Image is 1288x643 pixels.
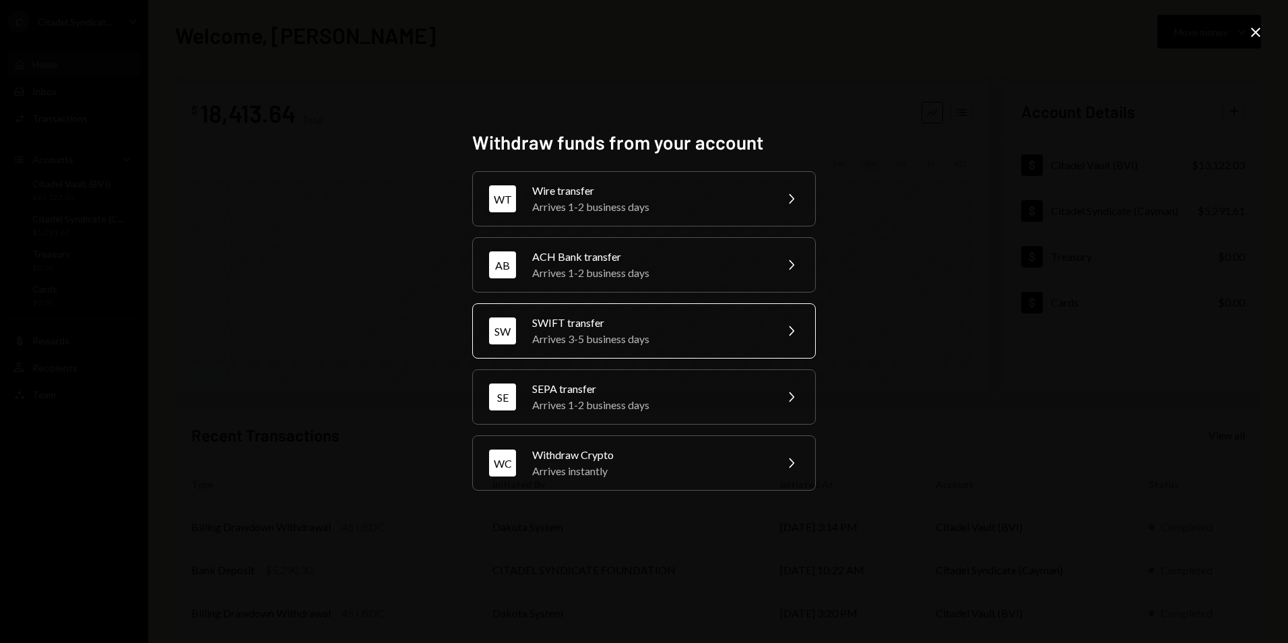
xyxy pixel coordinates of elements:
[532,265,767,281] div: Arrives 1-2 business days
[489,185,516,212] div: WT
[532,315,767,331] div: SWIFT transfer
[472,129,816,156] h2: Withdraw funds from your account
[472,435,816,491] button: WCWithdraw CryptoArrives instantly
[489,317,516,344] div: SW
[532,199,767,215] div: Arrives 1-2 business days
[532,463,767,479] div: Arrives instantly
[472,369,816,425] button: SESEPA transferArrives 1-2 business days
[532,331,767,347] div: Arrives 3-5 business days
[472,171,816,226] button: WTWire transferArrives 1-2 business days
[472,237,816,293] button: ABACH Bank transferArrives 1-2 business days
[532,249,767,265] div: ACH Bank transfer
[489,384,516,410] div: SE
[489,251,516,278] div: AB
[532,183,767,199] div: Wire transfer
[472,303,816,359] button: SWSWIFT transferArrives 3-5 business days
[532,397,767,413] div: Arrives 1-2 business days
[532,381,767,397] div: SEPA transfer
[532,447,767,463] div: Withdraw Crypto
[489,450,516,477] div: WC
